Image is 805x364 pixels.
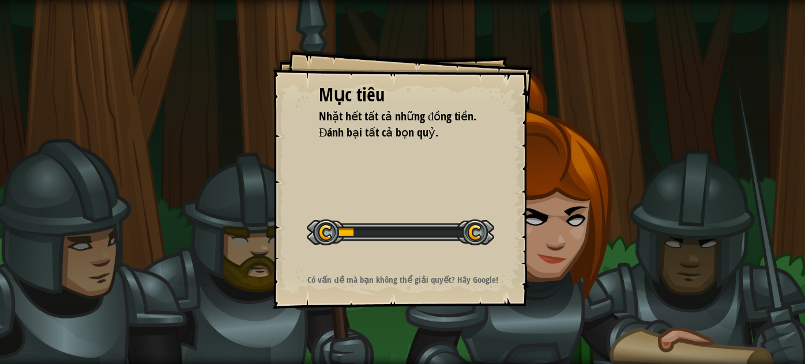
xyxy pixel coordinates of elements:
[319,82,486,108] div: Mục tiêu
[304,124,483,141] li: Đánh bại tất cả bọn quỷ.
[319,108,476,124] span: Nhặt hết tất cả những đồng tiền.
[319,124,438,140] span: Đánh bại tất cả bọn quỷ.
[304,108,483,125] li: Nhặt hết tất cả những đồng tiền.
[307,274,498,286] strong: Có vấn đề mà bạn không thể giải quyết? Hãy Google!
